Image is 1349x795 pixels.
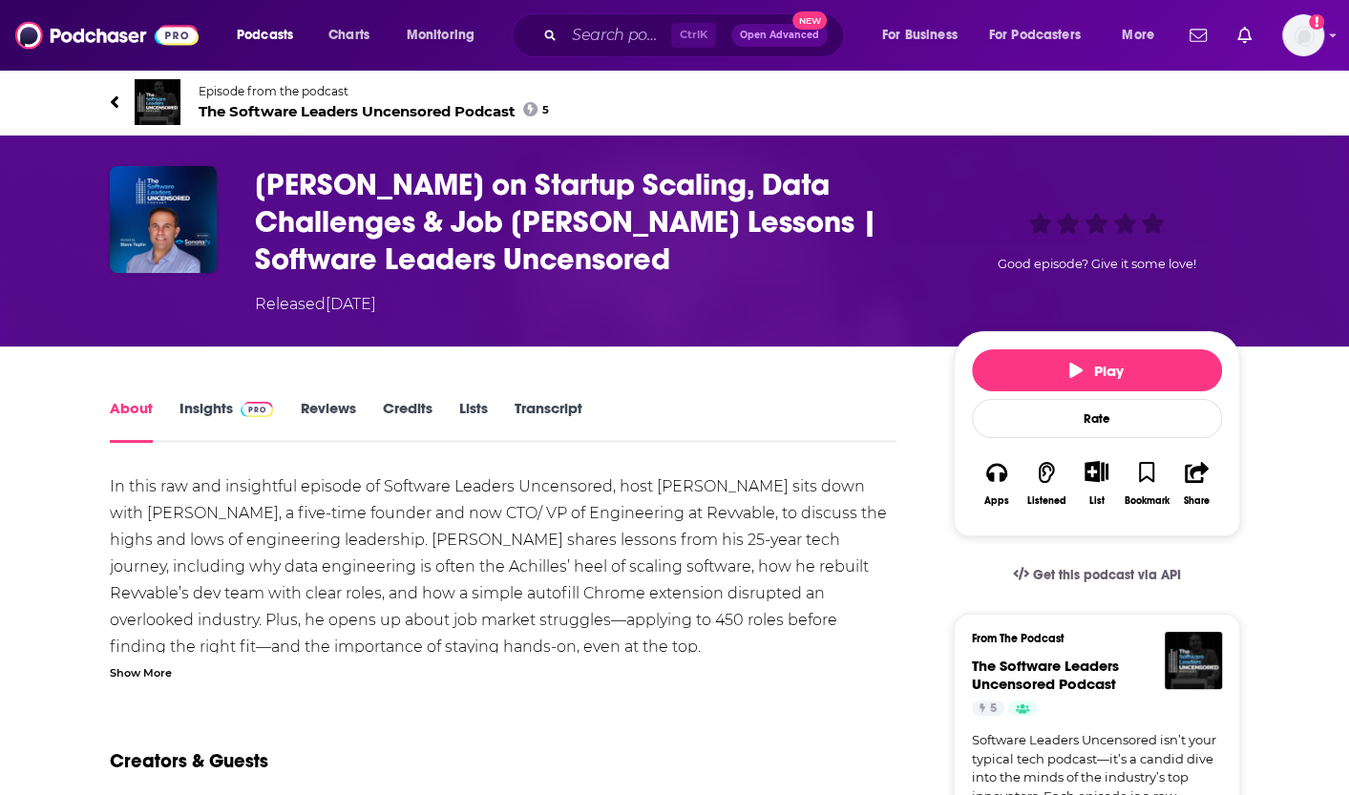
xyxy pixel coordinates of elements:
button: Open AdvancedNew [731,24,828,47]
button: Show profile menu [1282,14,1324,56]
span: New [792,11,827,30]
a: Reviews [300,399,355,443]
span: Logged in as Shift_2 [1282,14,1324,56]
img: User Profile [1282,14,1324,56]
button: open menu [393,20,499,51]
div: In this raw and insightful episode of Software Leaders Uncensored, host [PERSON_NAME] sits down w... [110,473,897,660]
a: About [110,399,153,443]
span: 5 [542,106,549,115]
span: For Podcasters [989,22,1081,49]
span: Monitoring [407,22,474,49]
span: The Software Leaders Uncensored Podcast [199,102,550,120]
img: The Software Leaders Uncensored Podcast [135,79,180,125]
img: Podchaser Pro [241,402,274,417]
a: InsightsPodchaser Pro [179,399,274,443]
div: Listened [1027,495,1066,507]
button: Bookmark [1122,449,1171,518]
span: Ctrl K [671,23,716,48]
a: The Software Leaders Uncensored PodcastEpisode from the podcastThe Software Leaders Uncensored Po... [110,79,1240,125]
a: Transcript [514,399,581,443]
button: Show More Button [1077,461,1116,482]
input: Search podcasts, credits, & more... [564,20,671,51]
svg: Add a profile image [1309,14,1324,30]
a: The Software Leaders Uncensored Podcast [972,657,1119,693]
span: 5 [990,700,997,719]
img: Jason Tesser on Startup Scaling, Data Challenges & Job Hunt Lessons | Software Leaders Uncensored [110,166,217,273]
h1: Jason Tesser on Startup Scaling, Data Challenges & Job Hunt Lessons | Software Leaders Uncensored [255,166,923,278]
span: For Business [882,22,958,49]
h3: From The Podcast [972,632,1207,645]
div: Share [1184,495,1210,507]
div: Released [DATE] [255,293,376,316]
a: Charts [316,20,381,51]
img: The Software Leaders Uncensored Podcast [1165,632,1222,689]
div: Rate [972,399,1222,438]
a: Show notifications dropdown [1182,19,1214,52]
button: open menu [1108,20,1178,51]
div: List [1089,494,1105,507]
a: 5 [972,701,1004,716]
span: Podcasts [237,22,293,49]
button: Apps [972,449,1022,518]
span: Episode from the podcast [199,84,550,98]
button: Play [972,349,1222,391]
a: Get this podcast via API [998,552,1196,598]
button: Listened [1022,449,1071,518]
span: Good episode? Give it some love! [998,257,1196,271]
button: open menu [223,20,318,51]
button: open menu [977,20,1108,51]
button: Share [1171,449,1221,518]
button: open menu [869,20,981,51]
div: Show More ButtonList [1071,449,1121,518]
a: Lists [458,399,487,443]
img: Podchaser - Follow, Share and Rate Podcasts [15,17,199,53]
div: Apps [984,495,1009,507]
div: Bookmark [1124,495,1169,507]
div: Search podcasts, credits, & more... [530,13,862,57]
span: Play [1069,362,1124,380]
span: More [1122,22,1154,49]
span: Get this podcast via API [1032,567,1180,583]
a: Show notifications dropdown [1230,19,1259,52]
a: Credits [382,399,432,443]
span: Charts [328,22,369,49]
span: Open Advanced [740,31,819,40]
h2: Creators & Guests [110,749,268,773]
